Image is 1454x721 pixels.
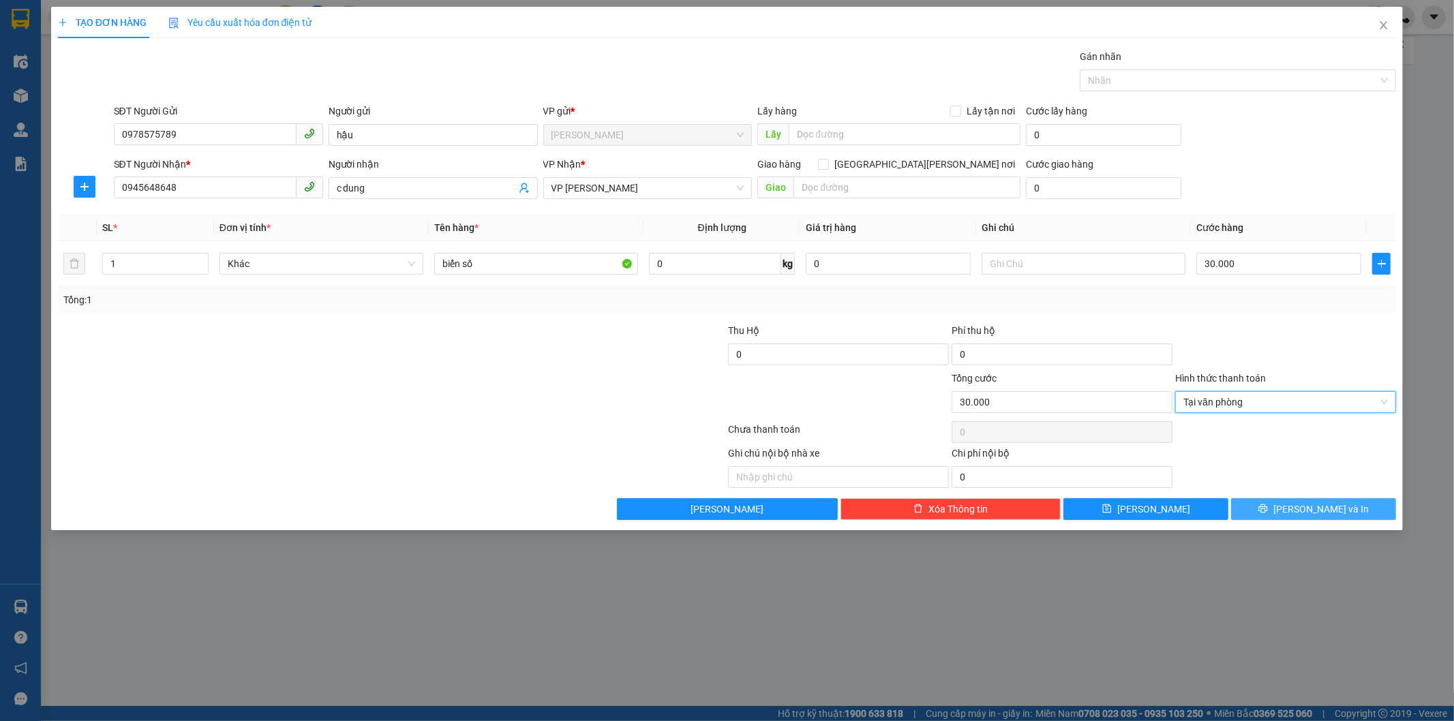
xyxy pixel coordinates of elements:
[543,104,753,119] div: VP gửi
[952,373,997,384] span: Tổng cước
[1026,124,1181,146] input: Cước lấy hàng
[961,104,1020,119] span: Lấy tận nơi
[1026,159,1093,170] label: Cước giao hàng
[728,446,949,466] div: Ghi chú nội bộ nhà xe
[102,222,113,233] span: SL
[952,446,1172,466] div: Chi phí nội bộ
[551,178,744,198] span: VP Nguyễn Quốc Trị
[806,253,971,275] input: 0
[74,181,95,192] span: plus
[728,325,759,336] span: Thu Hộ
[1117,502,1190,517] span: [PERSON_NAME]
[304,128,315,139] span: phone
[617,498,838,520] button: [PERSON_NAME]
[434,253,638,275] input: VD: Bàn, Ghế
[928,502,988,517] span: Xóa Thông tin
[1026,177,1181,199] input: Cước giao hàng
[543,159,581,170] span: VP Nhận
[1196,222,1243,233] span: Cước hàng
[829,157,1020,172] span: [GEOGRAPHIC_DATA][PERSON_NAME] nơi
[1231,498,1396,520] button: printer[PERSON_NAME] và In
[913,504,923,515] span: delete
[840,498,1061,520] button: deleteXóa Thông tin
[519,183,530,194] span: user-add
[551,125,744,145] span: Lý Nhân
[793,177,1020,198] input: Dọc đường
[1258,504,1268,515] span: printer
[168,17,312,28] span: Yêu cầu xuất hóa đơn điện tử
[63,253,85,275] button: delete
[1372,253,1391,275] button: plus
[952,323,1172,343] div: Phí thu hộ
[168,18,179,29] img: icon
[789,123,1020,145] input: Dọc đường
[219,222,271,233] span: Đơn vị tính
[114,157,323,172] div: SĐT Người Nhận
[757,106,797,117] span: Lấy hàng
[1080,51,1121,62] label: Gán nhãn
[304,181,315,192] span: phone
[63,292,561,307] div: Tổng: 1
[74,176,95,198] button: plus
[329,157,538,172] div: Người nhận
[228,254,415,274] span: Khác
[1365,7,1403,45] button: Close
[757,123,789,145] span: Lấy
[1102,504,1112,515] span: save
[58,18,67,27] span: plus
[1175,373,1266,384] label: Hình thức thanh toán
[727,422,951,446] div: Chưa thanh toán
[114,104,323,119] div: SĐT Người Gửi
[757,159,801,170] span: Giao hàng
[1026,106,1087,117] label: Cước lấy hàng
[982,253,1185,275] input: Ghi Chú
[1373,258,1390,269] span: plus
[329,104,538,119] div: Người gửi
[691,502,763,517] span: [PERSON_NAME]
[1183,392,1388,412] span: Tại văn phòng
[781,253,795,275] span: kg
[698,222,746,233] span: Định lượng
[434,222,479,233] span: Tên hàng
[1273,502,1369,517] span: [PERSON_NAME] và In
[976,215,1191,241] th: Ghi chú
[58,17,147,28] span: TẠO ĐƠN HÀNG
[806,222,856,233] span: Giá trị hàng
[757,177,793,198] span: Giao
[1063,498,1228,520] button: save[PERSON_NAME]
[1378,20,1389,31] span: close
[728,466,949,488] input: Nhập ghi chú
